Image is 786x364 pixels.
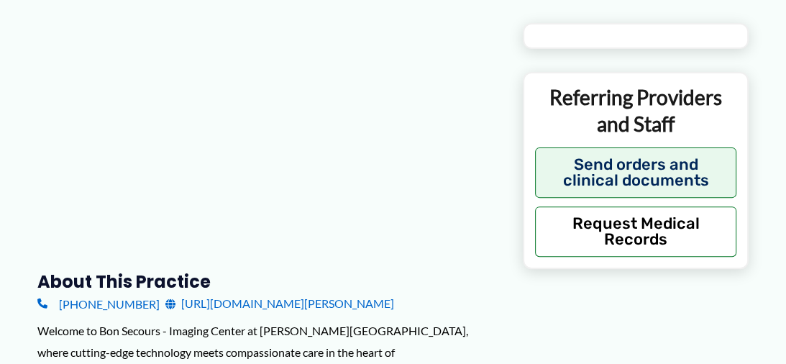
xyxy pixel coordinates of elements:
button: Request Medical Records [535,206,736,257]
a: [PHONE_NUMBER] [37,293,160,314]
button: Send orders and clinical documents [535,147,736,198]
p: Referring Providers and Staff [535,84,736,137]
h3: About this practice [37,270,500,293]
a: [URL][DOMAIN_NAME][PERSON_NAME] [165,293,394,314]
